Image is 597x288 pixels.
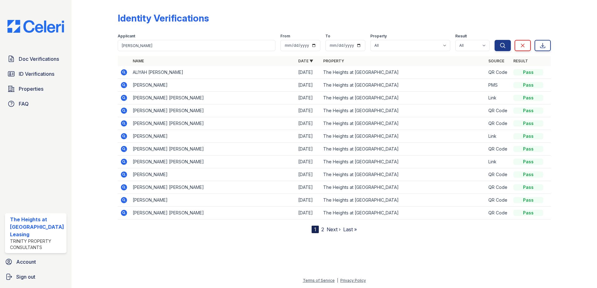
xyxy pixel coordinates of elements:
[337,278,338,283] div: |
[2,20,69,33] img: CE_Logo_Blue-a8612792a0a2168367f1c8372b55b34899dd931a85d93a1a3d3e32e68fde9ad4.png
[513,95,543,101] div: Pass
[130,181,296,194] td: [PERSON_NAME] [PERSON_NAME]
[321,156,486,168] td: The Heights at [GEOGRAPHIC_DATA]
[296,181,321,194] td: [DATE]
[321,79,486,92] td: The Heights at [GEOGRAPHIC_DATA]
[486,207,511,219] td: QR Code
[130,79,296,92] td: [PERSON_NAME]
[513,82,543,88] div: Pass
[130,194,296,207] td: [PERSON_NAME]
[296,66,321,79] td: [DATE]
[321,143,486,156] td: The Heights at [GEOGRAPHIC_DATA]
[486,181,511,194] td: QR Code
[2,256,69,268] a: Account
[513,146,543,152] div: Pass
[513,108,543,114] div: Pass
[370,34,387,39] label: Property
[296,104,321,117] td: [DATE]
[296,130,321,143] td: [DATE]
[118,12,209,24] div: Identity Verifications
[513,133,543,139] div: Pass
[513,59,528,63] a: Result
[486,168,511,181] td: QR Code
[118,40,276,51] input: Search by name or phone number
[321,66,486,79] td: The Heights at [GEOGRAPHIC_DATA]
[321,130,486,143] td: The Heights at [GEOGRAPHIC_DATA]
[2,271,69,283] a: Sign out
[321,207,486,219] td: The Heights at [GEOGRAPHIC_DATA]
[486,194,511,207] td: QR Code
[321,168,486,181] td: The Heights at [GEOGRAPHIC_DATA]
[298,59,313,63] a: Date ▼
[19,85,43,93] span: Properties
[343,226,357,233] a: Last »
[19,100,29,108] span: FAQ
[321,226,324,233] a: 2
[5,68,67,80] a: ID Verifications
[130,130,296,143] td: [PERSON_NAME]
[321,181,486,194] td: The Heights at [GEOGRAPHIC_DATA]
[488,59,504,63] a: Source
[513,197,543,203] div: Pass
[16,273,35,281] span: Sign out
[296,207,321,219] td: [DATE]
[486,79,511,92] td: PMS
[327,226,341,233] a: Next ›
[486,130,511,143] td: Link
[130,117,296,130] td: [PERSON_NAME] [PERSON_NAME]
[130,207,296,219] td: [PERSON_NAME] [PERSON_NAME]
[486,92,511,104] td: Link
[130,104,296,117] td: [PERSON_NAME] [PERSON_NAME]
[296,194,321,207] td: [DATE]
[513,184,543,190] div: Pass
[513,171,543,178] div: Pass
[19,55,59,63] span: Doc Verifications
[130,143,296,156] td: [PERSON_NAME] [PERSON_NAME]
[486,143,511,156] td: QR Code
[130,92,296,104] td: [PERSON_NAME] [PERSON_NAME]
[5,83,67,95] a: Properties
[321,104,486,117] td: The Heights at [GEOGRAPHIC_DATA]
[340,278,366,283] a: Privacy Policy
[513,69,543,75] div: Pass
[10,238,64,251] div: Trinity Property Consultants
[325,34,330,39] label: To
[130,156,296,168] td: [PERSON_NAME] [PERSON_NAME]
[455,34,467,39] label: Result
[296,79,321,92] td: [DATE]
[321,117,486,130] td: The Heights at [GEOGRAPHIC_DATA]
[486,66,511,79] td: QR Code
[130,168,296,181] td: [PERSON_NAME]
[513,159,543,165] div: Pass
[312,226,319,233] div: 1
[130,66,296,79] td: ALIYAH [PERSON_NAME]
[513,210,543,216] div: Pass
[321,194,486,207] td: The Heights at [GEOGRAPHIC_DATA]
[296,143,321,156] td: [DATE]
[486,117,511,130] td: QR Code
[296,168,321,181] td: [DATE]
[5,98,67,110] a: FAQ
[296,117,321,130] td: [DATE]
[321,92,486,104] td: The Heights at [GEOGRAPHIC_DATA]
[303,278,335,283] a: Terms of Service
[280,34,290,39] label: From
[10,216,64,238] div: The Heights at [GEOGRAPHIC_DATA] Leasing
[19,70,54,78] span: ID Verifications
[486,104,511,117] td: QR Code
[118,34,135,39] label: Applicant
[5,53,67,65] a: Doc Verifications
[296,156,321,168] td: [DATE]
[133,59,144,63] a: Name
[16,258,36,266] span: Account
[323,59,344,63] a: Property
[296,92,321,104] td: [DATE]
[486,156,511,168] td: Link
[513,120,543,127] div: Pass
